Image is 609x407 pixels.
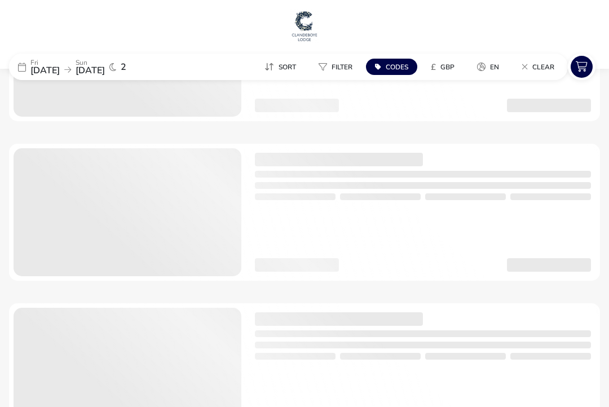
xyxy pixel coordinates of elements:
span: GBP [440,63,454,72]
button: Codes [366,59,417,75]
i: £ [431,61,436,73]
naf-pibe-menu-bar-item: Filter [310,59,366,75]
span: [DATE] [76,64,105,77]
button: Filter [310,59,361,75]
button: en [468,59,508,75]
span: 2 [121,63,126,72]
p: Sun [76,59,105,66]
naf-pibe-menu-bar-item: £GBP [422,59,468,75]
naf-pibe-menu-bar-item: en [468,59,513,75]
p: Fri [30,59,60,66]
naf-pibe-menu-bar-item: Codes [366,59,422,75]
span: [DATE] [30,64,60,77]
img: Main Website [290,9,319,43]
span: Sort [279,63,296,72]
span: Clear [532,63,554,72]
button: Sort [255,59,305,75]
div: Fri[DATE]Sun[DATE]2 [9,54,178,80]
span: Filter [332,63,352,72]
naf-pibe-menu-bar-item: Sort [255,59,310,75]
span: Codes [386,63,408,72]
naf-pibe-menu-bar-item: Clear [513,59,568,75]
span: en [490,63,499,72]
button: £GBP [422,59,464,75]
button: Clear [513,59,563,75]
